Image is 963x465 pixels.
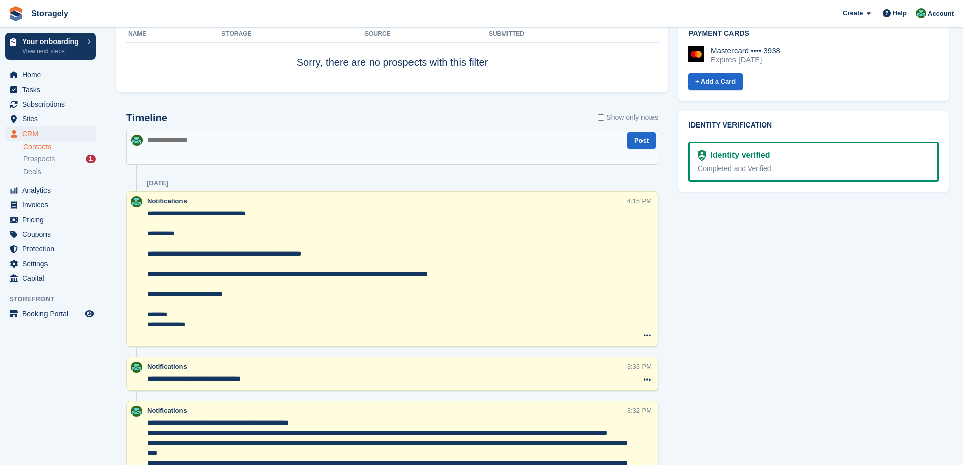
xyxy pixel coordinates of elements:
a: Your onboarding View next steps [5,33,96,60]
th: Source [364,26,489,43]
th: Storage [221,26,364,43]
span: Coupons [22,227,83,241]
img: Notifications [131,362,142,373]
h2: Timeline [126,112,167,124]
h2: Payment cards [689,30,939,38]
a: Deals [23,166,96,177]
div: 1 [86,155,96,163]
th: Submitted [489,26,658,43]
input: Show only notes [598,112,604,123]
div: Expires [DATE] [711,55,781,64]
span: Protection [22,242,83,256]
div: Completed and Verified. [698,163,929,174]
a: menu [5,82,96,97]
span: Storefront [9,294,101,304]
span: Prospects [23,154,55,164]
h2: Identity verification [689,121,939,130]
img: stora-icon-8386f47178a22dfd0bd8f6a31ec36ba5ce8667c1dd55bd0f319d3a0aa187defe.svg [8,6,23,21]
a: menu [5,257,96,271]
span: Notifications [147,407,187,414]
span: Pricing [22,213,83,227]
div: [DATE] [147,179,168,187]
a: menu [5,112,96,126]
span: Create [843,8,863,18]
span: Booking Portal [22,307,83,321]
div: 4:15 PM [627,196,652,206]
span: Invoices [22,198,83,212]
a: Prospects 1 [23,154,96,164]
a: menu [5,227,96,241]
a: menu [5,271,96,285]
div: Mastercard •••• 3938 [711,46,781,55]
div: 3:33 PM [627,362,652,371]
a: menu [5,242,96,256]
img: Notifications [131,406,142,417]
span: Sorry, there are no prospects with this filter [297,57,488,68]
a: menu [5,183,96,197]
button: Post [627,132,656,149]
span: Deals [23,167,41,177]
span: Notifications [147,197,187,205]
a: menu [5,198,96,212]
a: menu [5,213,96,227]
p: View next steps [22,47,82,56]
img: Identity Verification Ready [698,150,706,161]
span: Capital [22,271,83,285]
label: Show only notes [598,112,658,123]
a: menu [5,68,96,82]
span: CRM [22,126,83,141]
span: Settings [22,257,83,271]
a: Contacts [23,142,96,152]
span: Home [22,68,83,82]
a: Preview store [83,308,96,320]
span: Tasks [22,82,83,97]
div: 3:32 PM [627,406,652,415]
th: Name [126,26,221,43]
span: Help [893,8,907,18]
img: Notifications [131,135,143,146]
img: Notifications [131,196,142,207]
p: Your onboarding [22,38,82,45]
span: Sites [22,112,83,126]
span: Notifications [147,363,187,370]
span: Analytics [22,183,83,197]
span: Account [928,9,954,19]
a: menu [5,307,96,321]
div: Identity verified [706,149,770,161]
img: Notifications [916,8,926,18]
span: Subscriptions [22,97,83,111]
a: menu [5,126,96,141]
img: Mastercard Logo [688,46,704,62]
a: Storagely [27,5,72,22]
a: + Add a Card [688,73,743,90]
a: menu [5,97,96,111]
